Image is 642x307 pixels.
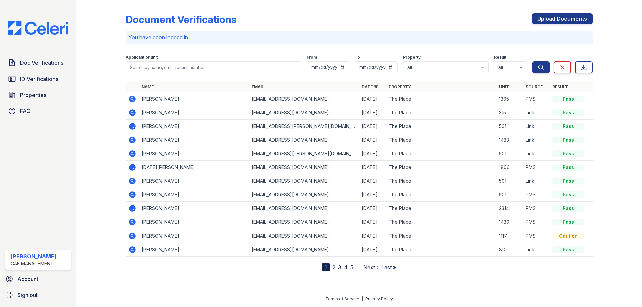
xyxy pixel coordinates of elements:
[381,264,396,271] a: Last »
[20,75,58,83] span: ID Verifications
[359,215,386,229] td: [DATE]
[249,133,359,147] td: [EMAIL_ADDRESS][DOMAIN_NAME]
[523,133,550,147] td: Link
[17,291,38,299] span: Sign out
[307,55,317,60] label: From
[552,219,584,225] div: Pass
[139,202,249,215] td: [PERSON_NAME]
[496,133,523,147] td: 1433
[552,205,584,212] div: Pass
[325,296,359,301] a: Terms of Service
[139,92,249,106] td: [PERSON_NAME]
[386,147,496,161] td: The Place
[552,178,584,184] div: Pass
[496,120,523,133] td: 501
[496,188,523,202] td: 501
[523,120,550,133] td: Link
[249,174,359,188] td: [EMAIL_ADDRESS][DOMAIN_NAME]
[5,72,71,86] a: ID Verifications
[496,215,523,229] td: 1430
[496,202,523,215] td: 2314
[523,215,550,229] td: PMS
[552,233,584,239] div: Caution
[552,246,584,253] div: Pass
[359,174,386,188] td: [DATE]
[128,33,590,41] p: You have been logged in
[552,191,584,198] div: Pass
[11,260,57,267] div: CAF Management
[386,133,496,147] td: The Place
[496,161,523,174] td: 1806
[359,133,386,147] td: [DATE]
[552,137,584,143] div: Pass
[356,263,361,271] span: …
[5,104,71,118] a: FAQ
[3,272,74,286] a: Account
[11,252,57,260] div: [PERSON_NAME]
[126,13,236,25] div: Document Verifications
[3,288,74,302] a: Sign out
[496,147,523,161] td: 501
[139,120,249,133] td: [PERSON_NAME]
[139,174,249,188] td: [PERSON_NAME]
[139,229,249,243] td: [PERSON_NAME]
[499,84,509,89] a: Unit
[362,84,378,89] a: Date ▼
[552,84,568,89] a: Result
[386,92,496,106] td: The Place
[386,243,496,257] td: The Place
[126,55,158,60] label: Applicant or unit
[552,150,584,157] div: Pass
[359,188,386,202] td: [DATE]
[496,106,523,120] td: 315
[362,296,363,301] div: |
[359,92,386,106] td: [DATE]
[614,280,635,300] iframe: chat widget
[20,107,31,115] span: FAQ
[249,215,359,229] td: [EMAIL_ADDRESS][DOMAIN_NAME]
[496,229,523,243] td: 1117
[523,229,550,243] td: PMS
[249,120,359,133] td: [EMAIL_ADDRESS][PERSON_NAME][DOMAIN_NAME]
[126,61,301,73] input: Search by name, email, or unit number
[523,188,550,202] td: PMS
[496,243,523,257] td: 810
[5,56,71,69] a: Doc Verifications
[355,55,360,60] label: To
[139,147,249,161] td: [PERSON_NAME]
[496,174,523,188] td: 501
[386,120,496,133] td: The Place
[249,202,359,215] td: [EMAIL_ADDRESS][DOMAIN_NAME]
[249,92,359,106] td: [EMAIL_ADDRESS][DOMAIN_NAME]
[359,161,386,174] td: [DATE]
[386,106,496,120] td: The Place
[20,59,63,67] span: Doc Verifications
[5,88,71,102] a: Properties
[139,106,249,120] td: [PERSON_NAME]
[249,188,359,202] td: [EMAIL_ADDRESS][DOMAIN_NAME]
[523,161,550,174] td: PMS
[252,84,264,89] a: Email
[365,296,393,301] a: Privacy Policy
[532,13,593,24] a: Upload Documents
[523,147,550,161] td: Link
[386,229,496,243] td: The Place
[386,161,496,174] td: The Place
[350,264,353,271] a: 5
[552,123,584,130] div: Pass
[359,202,386,215] td: [DATE]
[359,106,386,120] td: [DATE]
[20,91,46,99] span: Properties
[249,161,359,174] td: [EMAIL_ADDRESS][DOMAIN_NAME]
[386,202,496,215] td: The Place
[552,164,584,171] div: Pass
[139,243,249,257] td: [PERSON_NAME]
[332,264,335,271] a: 2
[359,229,386,243] td: [DATE]
[403,55,421,60] label: Property
[3,21,74,35] img: CE_Logo_Blue-a8612792a0a2168367f1c8372b55b34899dd931a85d93a1a3d3e32e68fde9ad4.png
[338,264,341,271] a: 3
[523,174,550,188] td: Link
[523,92,550,106] td: PMS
